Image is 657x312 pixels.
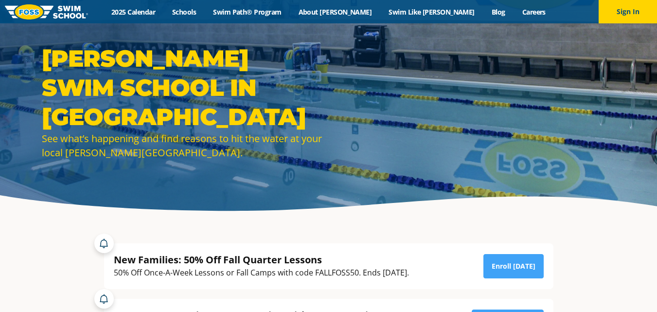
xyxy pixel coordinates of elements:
[114,253,409,266] div: New Families: 50% Off Fall Quarter Lessons
[205,7,290,17] a: Swim Path® Program
[483,7,514,17] a: Blog
[42,44,324,131] h1: [PERSON_NAME] Swim School in [GEOGRAPHIC_DATA]
[5,4,88,19] img: FOSS Swim School Logo
[514,7,554,17] a: Careers
[164,7,205,17] a: Schools
[42,131,324,160] div: See what’s happening and find reasons to hit the water at your local [PERSON_NAME][GEOGRAPHIC_DATA].
[114,266,409,279] div: 50% Off Once-A-Week Lessons or Fall Camps with code FALLFOSS50. Ends [DATE].
[483,254,544,278] a: Enroll [DATE]
[290,7,380,17] a: About [PERSON_NAME]
[380,7,483,17] a: Swim Like [PERSON_NAME]
[103,7,164,17] a: 2025 Calendar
